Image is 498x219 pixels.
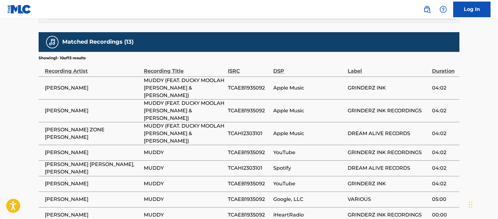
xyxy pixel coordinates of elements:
span: VARIOUS [348,196,429,203]
span: DREAM ALIVE RECORDS [348,130,429,137]
div: Label [348,61,429,75]
span: 04:02 [432,180,456,187]
span: 04:02 [432,130,456,137]
span: Google, LLC [273,196,345,203]
span: TCAEB1935092 [228,107,270,114]
span: [PERSON_NAME] [PERSON_NAME],[PERSON_NAME] [45,161,141,176]
div: Recording Title [144,61,225,75]
span: [PERSON_NAME] [45,84,141,92]
span: MUDDY (FEAT. DUCKY MOOLAH [PERSON_NAME] & [PERSON_NAME]) [144,100,225,122]
img: Matched Recordings [49,38,56,46]
img: help [439,6,447,13]
div: Duration [432,61,456,75]
div: DSP [273,61,345,75]
span: Apple Music [273,84,345,92]
span: [PERSON_NAME] ZONE [PERSON_NAME] [45,126,141,141]
span: GRINDERZ INK RECORDINGS [348,211,429,219]
p: Showing 1 - 10 of 13 results [39,55,86,61]
span: 04:02 [432,107,456,114]
span: [PERSON_NAME] [45,107,141,114]
span: GRINDERZ INK [348,180,429,187]
span: MUDDY [144,149,225,156]
iframe: Chat Widget [467,189,498,219]
span: MUDDY [144,211,225,219]
span: GRINDERZ INK [348,84,429,92]
span: DREAM ALIVE RECORDS [348,164,429,172]
span: 04:02 [432,164,456,172]
div: ISRC [228,61,270,75]
img: MLC Logo [7,5,31,14]
span: [PERSON_NAME] [45,180,141,187]
div: Drag [469,195,472,214]
span: [PERSON_NAME] [45,211,141,219]
span: Spotify [273,164,345,172]
span: 05:00 [432,196,456,203]
a: Public Search [421,3,433,16]
span: TCAEB1935092 [228,211,270,219]
span: iHeartRadio [273,211,345,219]
span: TCAEB1935092 [228,149,270,156]
span: YouTube [273,149,345,156]
a: Log In [453,2,491,17]
span: TCAEB1935092 [228,180,270,187]
span: Apple Music [273,107,345,114]
div: Recording Artist [45,61,141,75]
h5: Matched Recordings (13) [62,38,134,46]
span: [PERSON_NAME] [45,196,141,203]
span: MUDDY (FEAT. DUCKY MOOLAH [PERSON_NAME] & [PERSON_NAME]) [144,77,225,99]
span: 00:00 [432,211,456,219]
span: 04:02 [432,149,456,156]
span: TCAEB1935092 [228,84,270,92]
span: Apple Music [273,130,345,137]
span: MUDDY (FEAT. DUCKY MOOLAH [PERSON_NAME] & [PERSON_NAME]) [144,122,225,145]
span: [PERSON_NAME] [45,149,141,156]
div: Help [437,3,449,16]
span: TCAHI2303101 [228,164,270,172]
img: search [423,6,431,13]
span: TCAHI2303101 [228,130,270,137]
span: MUDDY [144,180,225,187]
span: MUDDY [144,164,225,172]
span: 04:02 [432,84,456,92]
span: YouTube [273,180,345,187]
span: GRINDERZ INK RECORDINGS [348,149,429,156]
span: GRINDERZ INK RECORDINGS [348,107,429,114]
span: MUDDY [144,196,225,203]
span: TCAEB1935092 [228,196,270,203]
